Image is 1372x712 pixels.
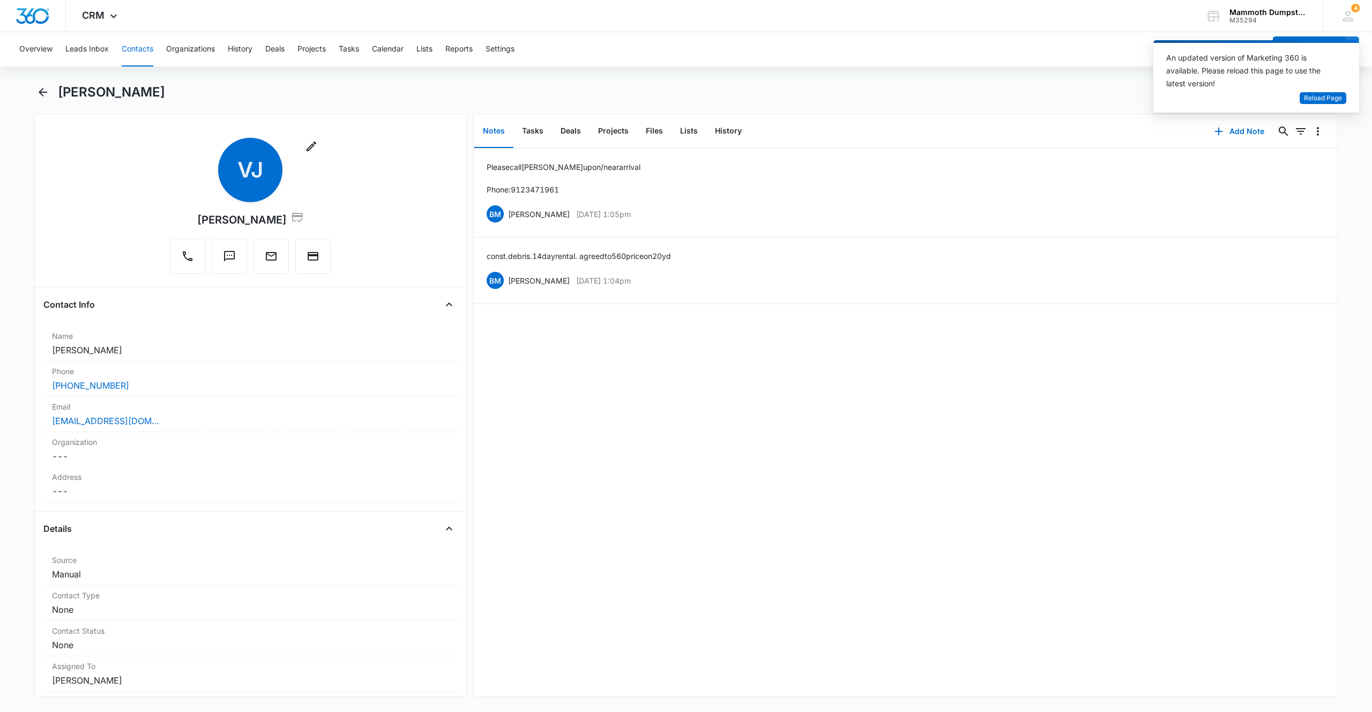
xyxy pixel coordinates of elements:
div: SourceManual [43,550,458,585]
div: notifications count [1351,4,1360,12]
div: Address--- [43,467,458,502]
label: Email [52,401,449,412]
button: Deals [552,115,590,148]
span: CRM [82,10,105,21]
label: Phone [52,366,449,377]
span: 4 [1351,4,1360,12]
button: Reload Page [1300,92,1346,105]
p: [PERSON_NAME] [508,275,570,286]
p: const. debris. 14 day rental. agreed to 560 price on 20yd [487,250,671,262]
button: Charge [295,239,331,274]
button: Text [212,239,247,274]
div: Organization--- [43,432,458,467]
div: account id [1229,17,1308,24]
label: Source [52,554,449,566]
div: Email[EMAIL_ADDRESS][DOMAIN_NAME] [43,397,458,432]
p: Phone: 912 347 1961 [487,184,640,195]
label: Contact Type [52,590,449,601]
button: Tasks [339,32,359,66]
label: Address [52,471,449,483]
h4: Contact Info [43,298,95,311]
dd: [PERSON_NAME] [52,674,449,687]
dd: --- [52,450,449,463]
label: Assigned To [52,661,449,672]
div: Assigned To[PERSON_NAME] [43,656,458,692]
dd: None [52,603,449,616]
button: Organizations [166,32,215,66]
h1: [PERSON_NAME] [58,84,165,100]
button: Close [441,520,458,537]
button: Projects [590,115,637,148]
button: History [706,115,750,148]
button: Add Note [1204,118,1275,144]
span: VJ [218,138,282,202]
button: Email [253,239,289,274]
button: Overview [19,32,53,66]
button: Lists [416,32,433,66]
div: An updated version of Marketing 360 is available. Please reload this page to use the latest version! [1166,51,1333,90]
p: Please call [PERSON_NAME] upon/near arrival [487,161,640,173]
a: [PHONE_NUMBER] [52,379,129,392]
div: Phone[PHONE_NUMBER] [43,361,458,397]
p: [PERSON_NAME] [508,209,570,220]
p: [DATE] 1:05pm [576,209,631,220]
label: Name [52,330,449,342]
dd: None [52,639,449,651]
span: Reload Page [1304,93,1342,103]
div: Contact TypeNone [43,585,458,621]
span: BM [487,272,504,289]
h4: Details [43,522,72,535]
label: Contact Status [52,625,449,636]
button: Notes [474,115,513,148]
button: History [228,32,252,66]
div: [PERSON_NAME] [197,211,304,228]
button: Filters [1292,123,1309,140]
button: Leads Inbox [65,32,109,66]
button: Projects [297,32,326,66]
dd: --- [52,485,449,498]
button: Deals [265,32,285,66]
button: Calendar [372,32,404,66]
button: Back [34,84,51,101]
a: Charge [295,255,331,264]
button: Lists [672,115,706,148]
button: Files [637,115,672,148]
div: account name [1229,8,1308,17]
a: Call [170,255,205,264]
div: Name[PERSON_NAME] [43,326,458,361]
label: Tags [52,696,449,707]
button: Contacts [122,32,153,66]
dd: [PERSON_NAME] [52,344,449,357]
a: [EMAIL_ADDRESS][DOMAIN_NAME] [52,414,159,427]
button: Reports [445,32,473,66]
span: BM [487,205,504,222]
button: Search... [1275,123,1292,140]
button: Add Contact [1273,36,1345,62]
a: Email [253,255,289,264]
div: Contact StatusNone [43,621,458,656]
p: [DATE] 1:04pm [576,275,631,286]
button: Close [441,296,458,313]
button: Settings [486,32,514,66]
button: Overflow Menu [1309,123,1326,140]
dd: Manual [52,568,449,581]
label: Organization [52,436,449,448]
button: Tasks [513,115,552,148]
a: Text [212,255,247,264]
button: Call [170,239,205,274]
